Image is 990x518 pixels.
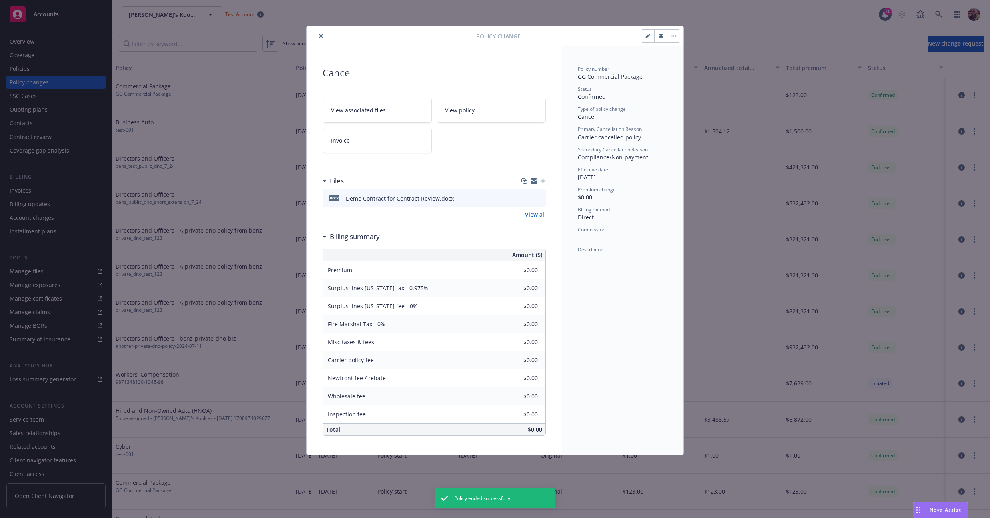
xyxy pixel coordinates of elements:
span: [DATE] [578,173,596,181]
span: Type of policy change [578,106,626,112]
span: Misc taxes & fees [328,338,374,346]
input: 0.00 [491,390,543,402]
a: View associated files [323,98,432,123]
span: Surplus lines [US_STATE] fee - 0% [328,302,418,310]
span: Fire Marshal Tax - 0% [328,320,385,328]
span: Carrier cancelled policy [578,133,641,141]
span: Inspection fee [328,410,366,418]
span: Cancel [578,113,596,120]
span: Status [578,86,592,92]
input: 0.00 [491,336,543,348]
a: View all [525,210,546,219]
input: 0.00 [491,354,543,366]
span: Amount ($) [512,251,542,259]
span: Premium [328,266,352,274]
span: $0.00 [578,193,592,201]
input: 0.00 [491,264,543,276]
span: Total [326,426,340,433]
span: View associated files [331,106,386,114]
h3: Files [330,176,344,186]
span: Policy Change [476,32,521,40]
span: Surplus lines [US_STATE] tax - 0.975% [328,284,429,292]
span: Wholesale fee [328,392,365,400]
span: docx [329,195,339,201]
span: Invoice [331,136,350,145]
div: Billing summary [323,231,380,242]
div: Files [323,176,344,186]
span: Secondary Cancellation Reason [578,146,648,153]
span: Newfront fee / rebate [328,374,386,382]
a: Invoice [323,128,432,153]
span: Policy ended successfully [454,495,510,502]
button: download file [523,194,529,203]
a: View policy [437,98,546,123]
button: close [316,31,326,41]
span: Direct [578,213,594,221]
button: preview file [535,194,543,203]
span: Nova Assist [930,506,961,513]
input: 0.00 [491,408,543,420]
span: Primary Cancellation Reason [578,126,642,133]
div: Demo Contract for Contract Review.docx [346,194,454,203]
span: Cancel [323,66,546,80]
input: 0.00 [491,372,543,384]
input: 0.00 [491,282,543,294]
input: 0.00 [491,318,543,330]
span: Effective date [578,166,608,173]
span: Compliance/Non-payment [578,153,648,161]
span: Policy number [578,66,609,72]
span: Description [578,246,603,253]
input: 0.00 [491,300,543,312]
span: Confirmed [578,93,606,100]
h3: Billing summary [330,231,380,242]
span: Carrier policy fee [328,356,374,364]
span: View policy [445,106,475,114]
div: Drag to move [913,502,923,518]
span: Premium change [578,186,616,193]
span: Commission [578,226,605,233]
button: Nova Assist [913,502,968,518]
span: GG Commercial Package [578,73,643,80]
span: - [578,233,580,241]
span: Billing method [578,206,610,213]
span: $0.00 [528,426,542,433]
